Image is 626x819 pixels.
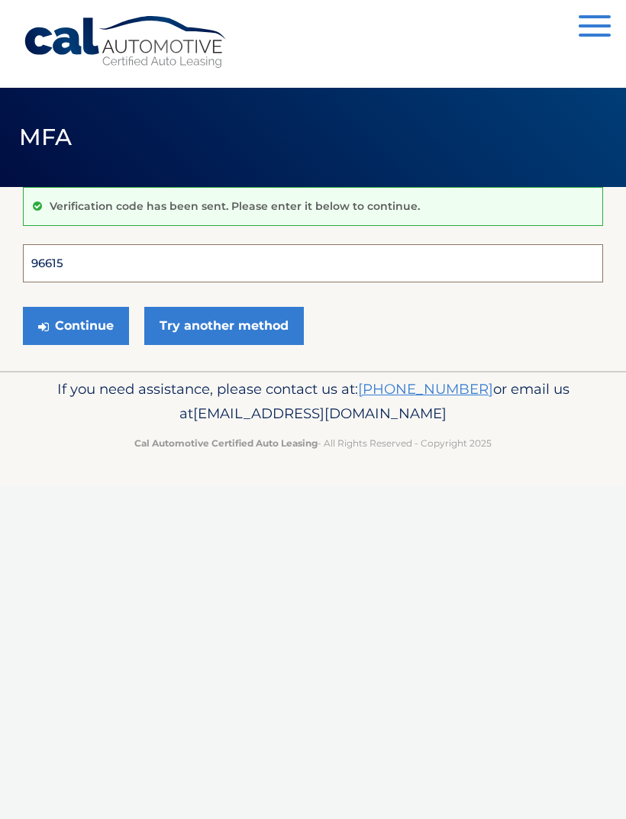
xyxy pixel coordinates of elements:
[23,244,603,282] input: Verification Code
[579,15,611,40] button: Menu
[134,437,318,449] strong: Cal Automotive Certified Auto Leasing
[358,380,493,398] a: [PHONE_NUMBER]
[23,377,603,426] p: If you need assistance, please contact us at: or email us at
[19,123,73,151] span: MFA
[23,307,129,345] button: Continue
[144,307,304,345] a: Try another method
[23,435,603,451] p: - All Rights Reserved - Copyright 2025
[193,405,447,422] span: [EMAIL_ADDRESS][DOMAIN_NAME]
[23,15,229,69] a: Cal Automotive
[50,199,420,213] p: Verification code has been sent. Please enter it below to continue.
